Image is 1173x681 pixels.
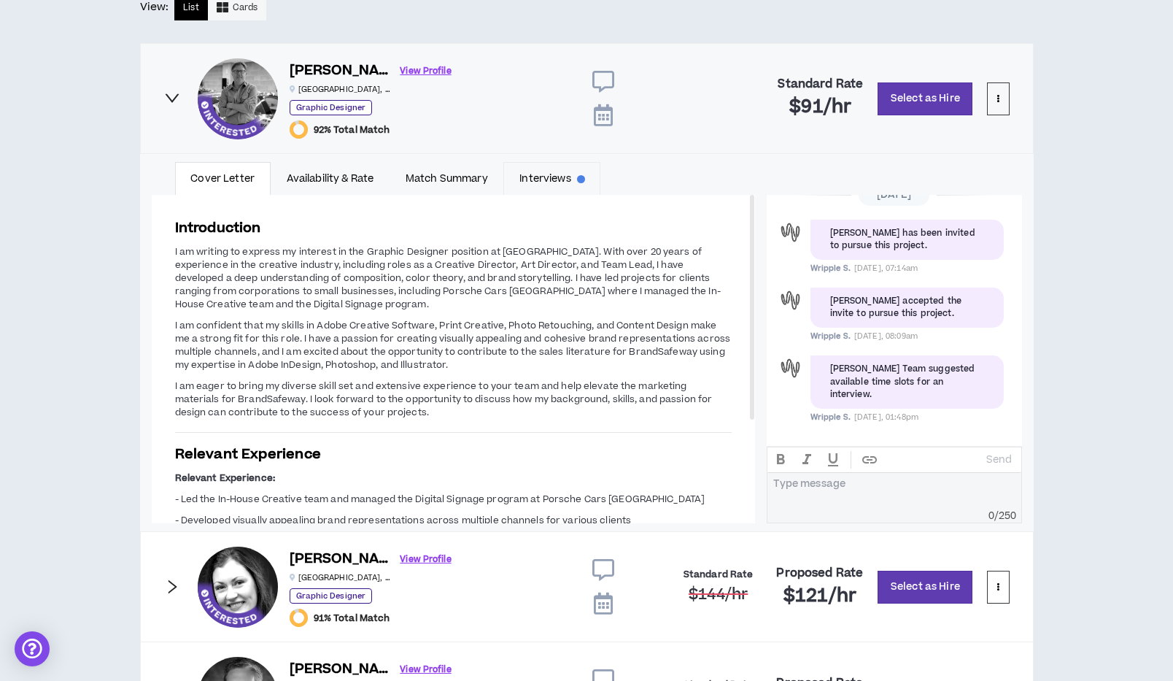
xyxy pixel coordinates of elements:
a: Interviews [503,162,600,196]
button: Send [980,450,1018,471]
span: Wripple S. [810,412,851,423]
button: Select as Hire [878,82,972,115]
div: Wripple S. [778,355,803,381]
h6: [PERSON_NAME] [290,659,392,680]
div: [PERSON_NAME] Team suggested available time slots for an interview. [830,363,984,401]
h6: [PERSON_NAME] [290,61,392,82]
span: - Developed visually appealing brand representations across multiple channels for various clients [175,514,632,527]
h4: Standard Rate [778,77,863,91]
span: Wripple S. [810,331,851,342]
a: Cover Letter [175,162,271,196]
h6: [PERSON_NAME] [290,549,392,570]
a: Match Summary [390,162,503,196]
span: Cards [233,1,258,15]
a: View Profile [400,58,452,84]
span: right [164,579,180,595]
div: [PERSON_NAME] has been invited to pursue this project. [830,227,984,253]
p: [GEOGRAPHIC_DATA] , [GEOGRAPHIC_DATA] [290,572,392,583]
p: Send [986,453,1012,466]
h3: Introduction [175,218,732,238]
h4: Standard Rate [684,569,754,580]
div: [PERSON_NAME] accepted the invite to pursue this project. [830,295,984,320]
p: Graphic Designer [290,588,373,604]
h4: Proposed Rate [776,566,863,580]
span: [DATE] [859,184,929,206]
span: I am eager to bring my diverse skill set and extensive experience to your team and help elevate t... [175,380,713,419]
button: UNDERLINE text [820,447,846,472]
span: Wripple S. [810,263,851,274]
span: - Led the In-House Creative team and managed the Digital Signage program at Porsche Cars [GEOGRAP... [175,493,705,506]
h3: Relevant Experience [175,445,732,464]
a: View Profile [400,547,452,572]
span: 0 [988,509,994,523]
h2: $91 /hr [789,96,851,119]
div: Wripple S. [778,220,803,245]
span: I am writing to express my interest in the Graphic Designer position at [GEOGRAPHIC_DATA]. With o... [175,245,721,311]
button: create hypertext link [856,447,883,472]
button: Select as Hire [878,571,972,604]
div: Open Intercom Messenger [15,631,50,666]
span: 92% Total Match [314,124,390,136]
span: $144 /hr [689,584,748,605]
span: [DATE], 08:09am [854,331,918,342]
span: right [164,90,180,106]
a: Availability & Rate [271,162,390,196]
div: Wripple S. [778,288,803,313]
h2: $121 /hr [783,585,857,608]
div: Irina I. [198,547,278,627]
p: Graphic Designer [290,100,373,115]
span: / 250 [994,509,1016,523]
div: Dustin G. [198,58,278,139]
strong: Relevant Experience: [175,472,275,485]
button: ITALIC text [794,447,820,472]
button: BOLD text [767,447,794,472]
span: [DATE], 01:48pm [854,412,918,423]
p: [GEOGRAPHIC_DATA] , [GEOGRAPHIC_DATA] [290,84,392,95]
span: 91% Total Match [314,612,390,624]
span: [DATE], 07:14am [854,263,918,274]
span: I am confident that my skills in Adobe Creative Software, Print Creative, Photo Retouching, and C... [175,319,731,372]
